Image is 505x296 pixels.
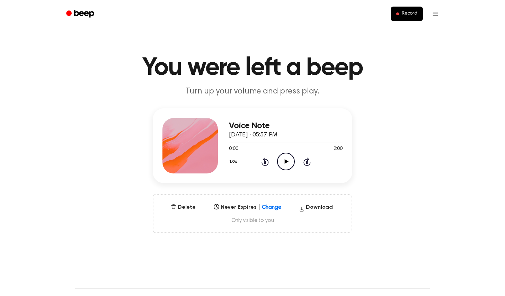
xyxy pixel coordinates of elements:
h3: Voice Note [229,121,343,131]
h1: You were left a beep [75,55,430,80]
button: Delete [168,203,198,212]
button: Download [296,203,336,214]
span: 2:00 [334,145,343,153]
span: Record [402,11,417,17]
span: Only visible to you [162,217,343,224]
button: Record [391,7,423,21]
a: Beep [61,7,100,21]
button: Open menu [427,6,444,22]
p: Turn up your volume and press play. [119,86,386,97]
span: [DATE] · 05:57 PM [229,132,277,138]
button: 1.0x [229,156,239,168]
span: 0:00 [229,145,238,153]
